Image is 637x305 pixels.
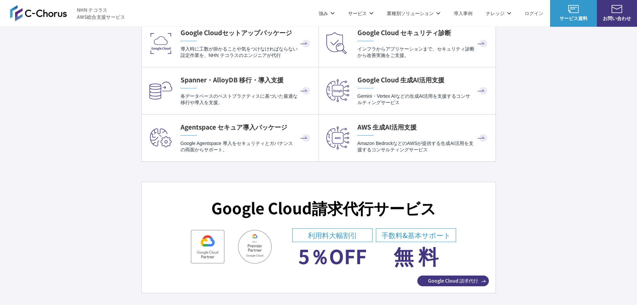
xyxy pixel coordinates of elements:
strong: 5％OFF [298,242,367,270]
h4: AWS 生成AI活用支援 [357,123,489,132]
h4: Google Cloudセットアップパッケージ [181,28,312,37]
span: サービス資料 [550,15,597,22]
a: ログイン [525,10,543,17]
p: 業種別ソリューション [387,10,440,17]
img: お問い合わせ [612,5,622,13]
p: インフラからアプリケーションまで、セキュリティ診断から改善実施をご支援。 [357,46,489,59]
p: Amazon BedrockなどのAWSが提供する生成AI活用を支援するコンサルティングサービス [357,140,489,153]
a: AWS 生成AI活用支援 Amazon BedrockなどのAWSが提供する生成AI活用を支援するコンサルティングサービス [319,115,496,161]
img: AWS総合支援サービス C-Chorus [10,5,67,21]
h3: Google Cloud 請求代行サービス [211,197,436,218]
h4: Agentspace セキュア導入パッケージ [181,123,312,132]
a: Google Cloudセットアップパッケージ 導入時に工数が掛かることや気をつけなければならない設定作業を、NHN テコラスのエンジニアが代行 [142,20,318,67]
span: NHN テコラス AWS総合支援サービス [77,6,125,20]
img: Google Cloud Partner [191,230,224,263]
span: お問い合わせ [597,15,637,22]
p: サービス [348,10,374,17]
img: AWS総合支援サービス C-Chorus サービス資料 [568,5,579,13]
a: Google Cloud請求代行サービス Google Cloud Partner SELL PremierPartner Google Cloud 利用料大幅割引 5％OFF 手数料&基本サポ... [141,182,496,293]
p: ナレッジ [486,10,511,17]
p: Google Agentspace 導入をセキュリティとガバナンスの両面からサポート。 [181,140,312,153]
p: 各データベースのベストプラクティスに基づいた最適な移行や導入を支援。 [181,93,312,106]
p: 強み [319,10,335,17]
a: 導入事例 [454,10,472,17]
h4: Google Cloud セキュリティ診断 [357,28,489,37]
a: Google Cloud 生成AI活用支援 Gemini・Vertex AIなどの生成AI活用を支援するコンサルティングサービス [319,67,496,114]
p: Gemini・Vertex AIなどの生成AI活用を支援するコンサルティングサービス [357,93,489,106]
a: Google Cloud セキュリティ診断 インフラからアプリケーションまで、セキュリティ診断から改善実施をご支援。 [319,20,496,67]
a: Agentspace セキュア導入パッケージ Google Agentspace 導入をセキュリティとガバナンスの両面からサポート。 [142,115,318,161]
dt: 利用料大幅割引 [292,228,373,242]
a: AWS総合支援サービス C-Chorus NHN テコラスAWS総合支援サービス [10,5,125,21]
p: 導入時に工数が掛かることや気をつけなければならない設定作業を、NHN テコラスのエンジニアが代行 [181,46,312,59]
a: Spanner・AlloyDB 移行・導入支援 各データベースのベストプラクティスに基づいた最適な移行や導入を支援。 [142,67,318,114]
img: SELL PremierPartner Google Cloud [238,230,272,263]
h4: Spanner・AlloyDB 移行・導入支援 [181,75,312,84]
h4: Google Cloud 生成AI活用支援 [357,75,489,84]
span: Google Cloud 請求代行 [417,277,489,284]
dt: 手数料&基本サポート [376,228,456,242]
dd: 無 料 [376,245,456,265]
